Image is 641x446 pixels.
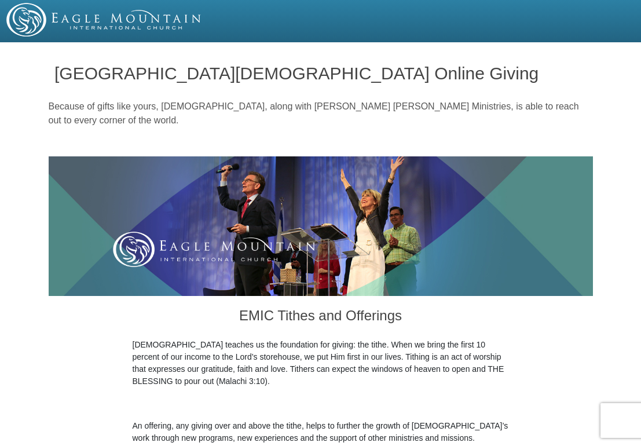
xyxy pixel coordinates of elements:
[49,100,593,127] p: Because of gifts like yours, [DEMOGRAPHIC_DATA], along with [PERSON_NAME] [PERSON_NAME] Ministrie...
[133,420,509,444] p: An offering, any giving over and above the tithe, helps to further the growth of [DEMOGRAPHIC_DAT...
[133,339,509,387] p: [DEMOGRAPHIC_DATA] teaches us the foundation for giving: the tithe. When we bring the first 10 pe...
[54,64,587,83] h1: [GEOGRAPHIC_DATA][DEMOGRAPHIC_DATA] Online Giving
[6,3,202,36] img: EMIC
[133,296,509,339] h3: EMIC Tithes and Offerings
